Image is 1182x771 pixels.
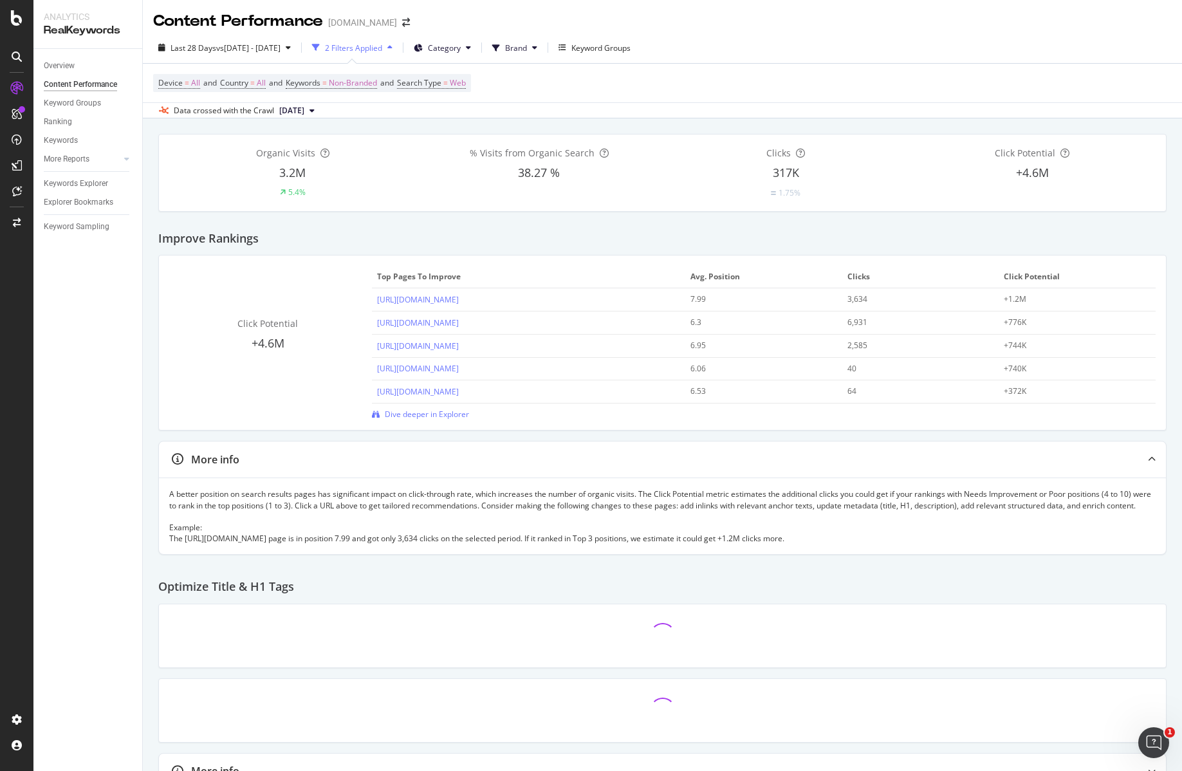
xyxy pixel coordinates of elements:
span: +4.6M [252,335,284,351]
a: Dive deeper in Explorer [372,409,469,420]
span: Click Potential [237,317,298,330]
a: [URL][DOMAIN_NAME] [377,317,459,328]
div: Keywords Explorer [44,177,108,190]
div: 1.75% [779,187,800,198]
button: [DATE] [274,103,320,118]
a: More Reports [44,153,120,166]
a: Keywords [44,134,133,147]
h2: Improve Rankings [158,232,259,245]
span: Category [428,42,461,53]
div: Overview [44,59,75,73]
span: vs [DATE] - [DATE] [216,42,281,53]
button: Keyword Groups [553,37,636,58]
a: [URL][DOMAIN_NAME] [377,363,459,374]
button: Category [409,37,476,58]
span: 3.2M [279,165,306,180]
div: 3,634 [847,293,979,305]
div: [DOMAIN_NAME] [328,16,397,29]
span: Device [158,77,183,88]
span: and [380,77,394,88]
span: Keywords [286,77,320,88]
span: Clicks [766,147,791,159]
div: Keywords [44,134,78,147]
span: Last 28 Days [171,42,216,53]
span: 317K [773,165,799,180]
span: Avg. Position [690,271,834,283]
span: = [250,77,255,88]
span: and [269,77,282,88]
h2: Optimize Title & H1 Tags [158,581,294,593]
a: Keyword Sampling [44,220,133,234]
div: +776K [1004,317,1136,328]
div: 5.4% [288,187,306,198]
div: More Reports [44,153,89,166]
span: Web [450,74,466,92]
a: [URL][DOMAIN_NAME] [377,386,459,397]
span: Brand [505,42,527,53]
span: 38.27 % [518,165,560,180]
span: Dive deeper in Explorer [385,409,469,420]
div: Data crossed with the Crawl [174,105,274,116]
div: Content Performance [153,10,323,32]
div: 6.06 [690,363,822,375]
div: Keyword Groups [44,97,101,110]
div: +744K [1004,340,1136,351]
div: More info [191,452,239,467]
div: Explorer Bookmarks [44,196,113,209]
a: Keywords Explorer [44,177,133,190]
div: Keyword Sampling [44,220,109,234]
a: [URL][DOMAIN_NAME] [377,294,459,305]
span: Top pages to improve [377,271,677,283]
div: 6,931 [847,317,979,328]
a: Content Performance [44,78,133,91]
span: All [191,74,200,92]
div: +740K [1004,363,1136,375]
div: +1.2M [1004,293,1136,305]
div: 64 [847,385,979,397]
div: 2 Filters Applied [325,42,382,53]
span: All [257,74,266,92]
span: Non-Branded [329,74,377,92]
div: RealKeywords [44,23,132,38]
div: 7.99 [690,293,822,305]
a: Keyword Groups [44,97,133,110]
span: 2025 Sep. 19th [279,105,304,116]
a: Ranking [44,115,133,129]
div: arrow-right-arrow-left [402,18,410,27]
a: Explorer Bookmarks [44,196,133,209]
span: and [203,77,217,88]
span: Search Type [397,77,441,88]
img: Equal [771,191,776,195]
span: Click Potential [995,147,1055,159]
div: 40 [847,363,979,375]
a: [URL][DOMAIN_NAME] [377,340,459,351]
div: 6.95 [690,340,822,351]
button: Brand [487,37,542,58]
span: Country [220,77,248,88]
span: +4.6M [1016,165,1049,180]
div: 6.3 [690,317,822,328]
span: = [443,77,448,88]
button: Last 28 Daysvs[DATE] - [DATE] [153,37,296,58]
div: +372K [1004,385,1136,397]
span: 1 [1165,727,1175,738]
div: Keyword Groups [571,42,631,53]
span: Clicks [847,271,991,283]
div: Analytics [44,10,132,23]
iframe: Intercom live chat [1138,727,1169,758]
div: 6.53 [690,385,822,397]
div: Ranking [44,115,72,129]
div: A better position on search results pages has significant impact on click-through rate, which inc... [169,488,1156,544]
a: Overview [44,59,133,73]
span: = [185,77,189,88]
button: 2 Filters Applied [307,37,398,58]
div: Content Performance [44,78,117,91]
span: % Visits from Organic Search [470,147,595,159]
span: = [322,77,327,88]
span: Click Potential [1004,271,1147,283]
div: 2,585 [847,340,979,351]
span: Organic Visits [256,147,315,159]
